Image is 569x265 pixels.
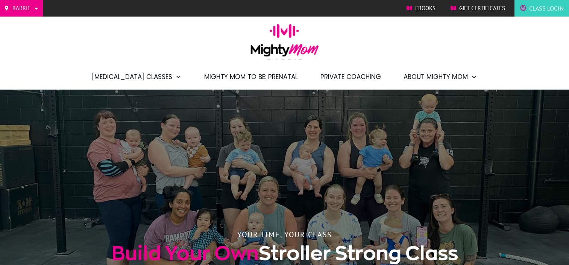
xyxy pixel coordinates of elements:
p: Your time, Your class [82,228,487,241]
a: [MEDICAL_DATA] Classes [92,70,182,83]
a: Private Coaching [320,70,381,83]
a: Barrie [4,3,39,14]
a: Ebooks [407,3,435,14]
a: Gift Certificates [451,3,505,14]
span: Gift Certificates [459,3,505,14]
span: Stroller Strong Class [111,242,458,263]
span: [MEDICAL_DATA] Classes [92,70,172,83]
a: About Mighty Mom [404,70,477,83]
span: About Mighty Mom [404,70,468,83]
span: Build Your Own [111,242,259,263]
a: Mighty Mom to Be: Prenatal [204,70,298,83]
span: Ebooks [415,3,435,14]
a: Class Login [520,2,563,14]
img: mightymom-logo-barrie [246,24,323,72]
span: Class Login [529,2,563,14]
span: Barrie [12,3,30,14]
